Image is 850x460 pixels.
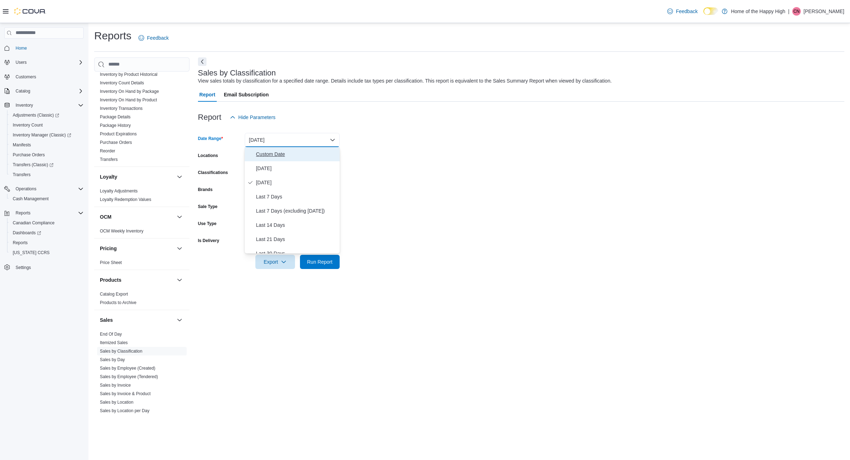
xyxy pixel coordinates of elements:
span: Transfers [100,157,118,162]
button: Reports [13,209,33,217]
a: Inventory Manager (Classic) [7,130,86,140]
button: Customers [1,72,86,82]
span: Feedback [676,8,697,15]
button: Catalog [1,86,86,96]
span: End Of Day [100,331,122,337]
button: Home [1,43,86,53]
span: Adjustments (Classic) [13,112,59,118]
button: Pricing [100,245,174,252]
a: Dashboards [7,228,86,238]
a: Sales by Invoice & Product [100,391,151,396]
a: Canadian Compliance [10,219,57,227]
a: Sales by Classification [100,349,142,354]
button: Manifests [7,140,86,150]
nav: Complex example [4,40,84,291]
span: Transfers [13,172,30,178]
a: Sales by Employee (Tendered) [100,374,158,379]
a: Feedback [136,31,171,45]
h3: OCM [100,213,112,220]
h1: Reports [94,29,131,43]
input: Dark Mode [703,7,718,15]
a: Purchase Orders [10,151,48,159]
a: Transfers (Classic) [7,160,86,170]
a: Products to Archive [100,300,136,305]
span: OCM Weekly Inventory [100,228,143,234]
span: Canadian Compliance [13,220,55,226]
span: Inventory by Product Historical [100,72,158,77]
span: Sales by Invoice [100,382,131,388]
span: Package Details [100,114,131,120]
span: Sales by Classification [100,348,142,354]
button: Users [13,58,29,67]
a: Loyalty Adjustments [100,189,138,193]
div: Inventory [94,62,189,167]
span: Cash Management [13,196,49,202]
span: Customers [16,74,36,80]
span: Catalog [13,87,84,95]
span: Reports [13,209,84,217]
button: Products [100,276,174,284]
div: Sales [94,330,189,452]
a: Sales by Employee (Created) [100,366,155,371]
button: Operations [1,184,86,194]
span: Adjustments (Classic) [10,111,84,119]
a: Sales by Location per Day [100,408,149,413]
label: Date Range [198,136,223,141]
a: Reports [10,239,30,247]
span: Users [16,60,27,65]
a: Adjustments (Classic) [7,110,86,120]
span: Customers [13,72,84,81]
span: Catalog [16,88,30,94]
button: Sales [100,316,174,324]
span: Inventory [16,102,33,108]
span: Manifests [13,142,31,148]
button: Canadian Compliance [7,218,86,228]
a: Package History [100,123,131,128]
a: Adjustments (Classic) [10,111,62,119]
label: Sale Type [198,204,217,209]
h3: Sales [100,316,113,324]
span: Reports [10,239,84,247]
button: Export [255,255,295,269]
span: Inventory Manager (Classic) [13,132,71,138]
a: Price Sheet [100,260,122,265]
a: Itemized Sales [100,340,128,345]
h3: Report [198,113,221,122]
button: OCM [175,213,184,221]
button: Loyalty [175,173,184,181]
span: Loyalty Adjustments [100,188,138,194]
span: Sales by Product [100,416,132,422]
label: Classifications [198,170,228,175]
a: Settings [13,263,34,272]
span: Inventory Transactions [100,106,143,111]
span: Home [13,44,84,52]
button: Inventory [13,101,36,110]
button: Operations [13,185,39,193]
span: Product Expirations [100,131,137,137]
button: Settings [1,262,86,272]
img: Cova [14,8,46,15]
span: Sales by Day [100,357,125,363]
a: Manifests [10,141,34,149]
span: Inventory Count [10,121,84,129]
div: Select listbox [245,147,340,253]
span: Report [199,88,215,102]
span: Run Report [307,258,333,265]
span: Inventory On Hand by Product [100,97,157,103]
span: CN [793,7,799,16]
button: Inventory [1,100,86,110]
span: Settings [16,265,31,270]
span: Inventory On Hand by Package [100,89,159,94]
a: Reorder [100,148,115,153]
span: Last 7 Days (excluding [DATE]) [256,207,337,215]
span: Transfers (Classic) [13,162,53,168]
a: Product Expirations [100,131,137,136]
a: Feedback [664,4,700,18]
a: Loyalty Redemption Values [100,197,151,202]
span: Canadian Compliance [10,219,84,227]
span: Reorder [100,148,115,154]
